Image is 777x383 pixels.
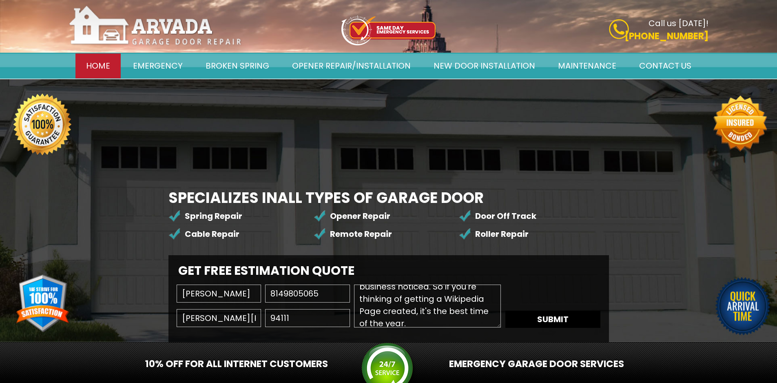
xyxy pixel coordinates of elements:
[277,187,484,208] span: All Types of Garage Door
[168,225,314,243] li: Cable Repair
[265,309,350,327] input: Zip
[649,18,708,29] b: Call us [DATE]!
[459,207,604,225] li: Door Off Track
[505,311,600,328] button: Submit
[314,207,459,225] li: Opener Repair
[75,53,121,78] a: Home
[423,53,546,78] a: New door installation
[69,5,243,47] img: Arvada.png
[503,19,708,43] a: Call us [DATE]! [PHONE_NUMBER]
[69,359,328,370] h2: 10% OFF For All Internet Customers
[449,359,709,370] h2: Emergency Garage Door services
[122,53,193,78] a: Emergency
[341,16,436,45] img: icon-top.png
[281,53,421,78] a: Opener Repair/Installation
[168,207,314,225] li: Spring Repair
[505,285,601,309] iframe: reCAPTCHA
[177,285,261,303] input: Name
[265,285,350,303] input: Phone
[168,187,484,208] b: Specializes in
[503,29,708,43] p: [PHONE_NUMBER]
[314,225,459,243] li: Remote Repair
[195,53,280,78] a: Broken Spring
[629,53,702,78] a: Contact Us
[173,263,605,278] h2: Get Free Estimation Quote
[459,225,604,243] li: Roller Repair
[177,309,261,327] input: Enter email
[547,53,627,78] a: Maintenance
